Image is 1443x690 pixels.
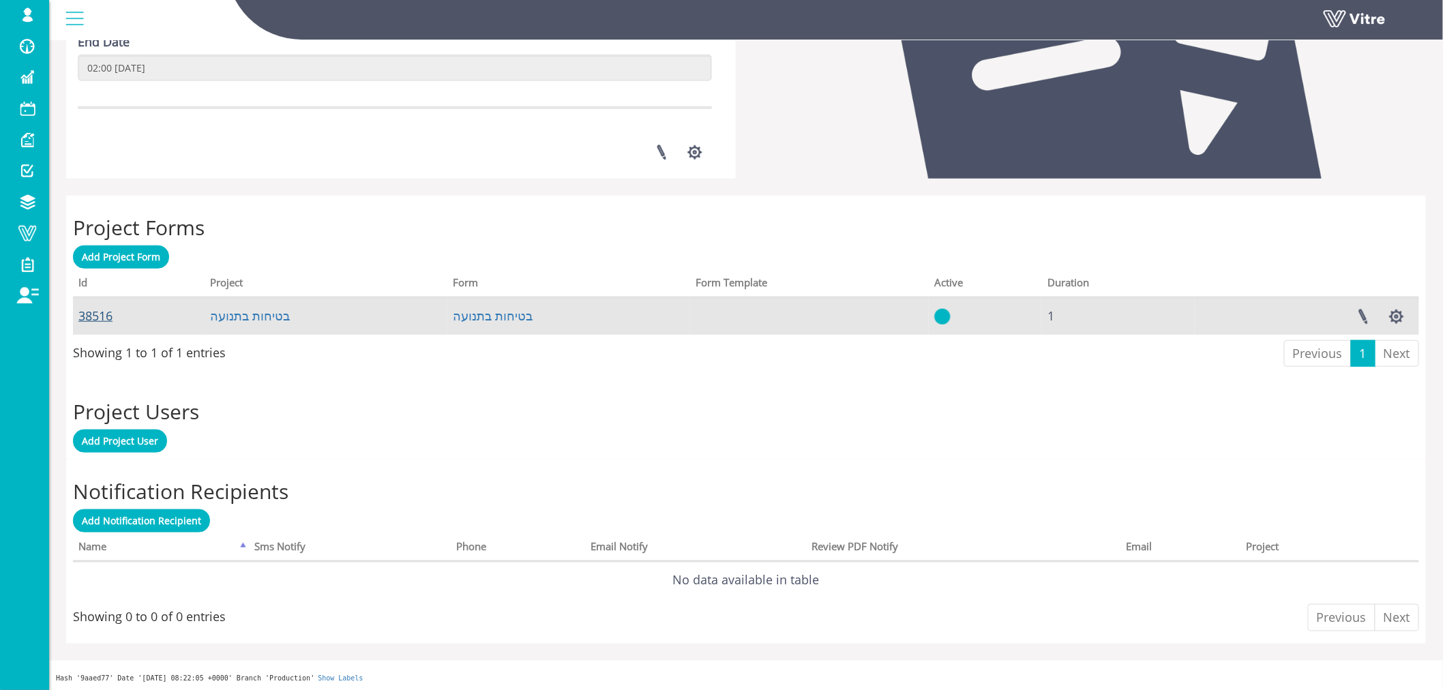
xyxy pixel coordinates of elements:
span: Hash '9aaed77' Date '[DATE] 08:22:05 +0000' Branch 'Production' [56,674,314,682]
a: Previous [1284,340,1352,367]
th: Form Template [690,272,929,298]
a: Next [1375,340,1419,367]
div: Showing 1 to 1 of 1 entries [73,339,226,362]
th: Sms Notify [250,536,451,562]
h2: Notification Recipients [73,480,1419,502]
a: Add Notification Recipient [73,509,210,532]
th: Duration [1042,272,1195,298]
a: Next [1375,604,1419,631]
a: 38516 [78,307,113,324]
a: 1 [1351,340,1375,367]
h2: Project Forms [73,216,1419,239]
a: Add Project Form [73,245,169,269]
h2: Project Users [73,400,1419,423]
th: Active [929,272,1042,298]
a: Previous [1308,604,1375,631]
a: Show Labels [318,674,363,682]
th: Project [1240,536,1384,562]
span: Add Project User [82,434,158,447]
a: Add Project User [73,430,167,453]
th: Name: activate to sort column descending [73,536,250,562]
th: Review PDF Notify [807,536,1121,562]
div: Showing 0 to 0 of 0 entries [73,603,226,626]
th: Form [447,272,690,298]
th: Project [205,272,447,298]
img: yes [934,308,951,325]
th: Id [73,272,205,298]
span: Add Project Form [82,250,160,263]
th: Email Notify [586,536,807,562]
th: Email [1121,536,1241,562]
td: 1 [1042,298,1195,335]
th: Phone [451,536,586,562]
label: End Date [78,33,130,51]
a: בטיחות בתנועה [210,307,290,324]
a: בטיחות בתנועה [453,307,533,324]
td: No data available in table [73,562,1419,599]
span: Add Notification Recipient [82,514,201,527]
